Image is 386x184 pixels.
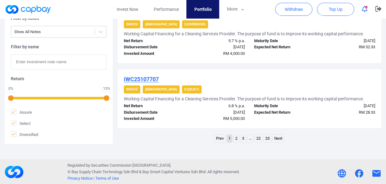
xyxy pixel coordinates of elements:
div: 0 % [8,87,14,90]
div: Maturity Date [249,38,314,44]
div: Disbursement Date [119,44,184,50]
a: Page 22 [255,135,262,142]
a: Next page [273,135,284,142]
div: 6.8 % p.a. [184,103,249,109]
span: RM 28.33 [359,110,375,115]
h5: Filter by name [11,44,106,50]
div: 9.7 % p.a. [184,38,249,44]
a: Privacy Notice [67,176,93,181]
a: Previous page [215,135,225,142]
span: RM 5,000.00 [223,116,245,121]
a: Page 23 [264,135,271,142]
strong: [DEMOGRAPHIC_DATA] [145,88,177,91]
span: Assure [11,109,32,115]
div: Expected Net Return [249,109,314,116]
div: Net Return [119,103,184,109]
h5: Working Capital Financing for a Cleaning Services Provider. The purpose of fund is to improve its... [124,31,364,37]
div: Expected Net Return [249,44,314,50]
div: [DATE] [184,44,249,50]
div: Disbursement Date [119,109,184,116]
div: [DATE] [184,109,249,116]
strong: Invoice [126,88,138,91]
u: iWC25107707 [124,76,159,82]
p: Regulated by Securities Commission [GEOGRAPHIC_DATA]. © Bay Supply Chain Technology Sdn Bhd & . A... [67,162,240,182]
div: Maturity Date [249,103,314,109]
span: Diversified [11,131,38,138]
div: Net Return [119,38,184,44]
span: Top Up [329,6,342,12]
button: Withdraw [275,3,312,16]
strong: [DEMOGRAPHIC_DATA] [145,23,177,26]
h5: Working Capital Financing for a Cleaning Services Provider. The purpose of fund is to improve its... [124,96,364,102]
div: Invested Amount [119,50,184,57]
span: RM 4,000.00 [223,51,245,56]
img: footerLogo [5,163,24,182]
strong: Invoice [126,23,138,26]
a: Page 1 is your current page [227,135,232,142]
a: ... [247,135,253,142]
a: Page 2 [234,135,239,142]
span: Bay Smart Capital Ventures Sdn Bhd [142,169,206,174]
h5: Return [11,76,106,81]
span: Performance [154,6,179,13]
button: Top Up [317,3,354,16]
div: Invested Amount [119,116,184,122]
strong: B (Select) [184,88,199,91]
a: Terms of Use [95,176,119,181]
input: Enter investment note name [11,55,106,70]
span: RM 32.33 [359,45,375,49]
strong: D (Diversified) [184,23,206,26]
div: [DATE] [315,38,380,44]
span: Portfolio [194,6,211,13]
a: Page 3 [241,135,246,142]
div: 15 % [103,87,110,90]
span: Select [11,120,31,126]
div: [DATE] [315,103,380,109]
